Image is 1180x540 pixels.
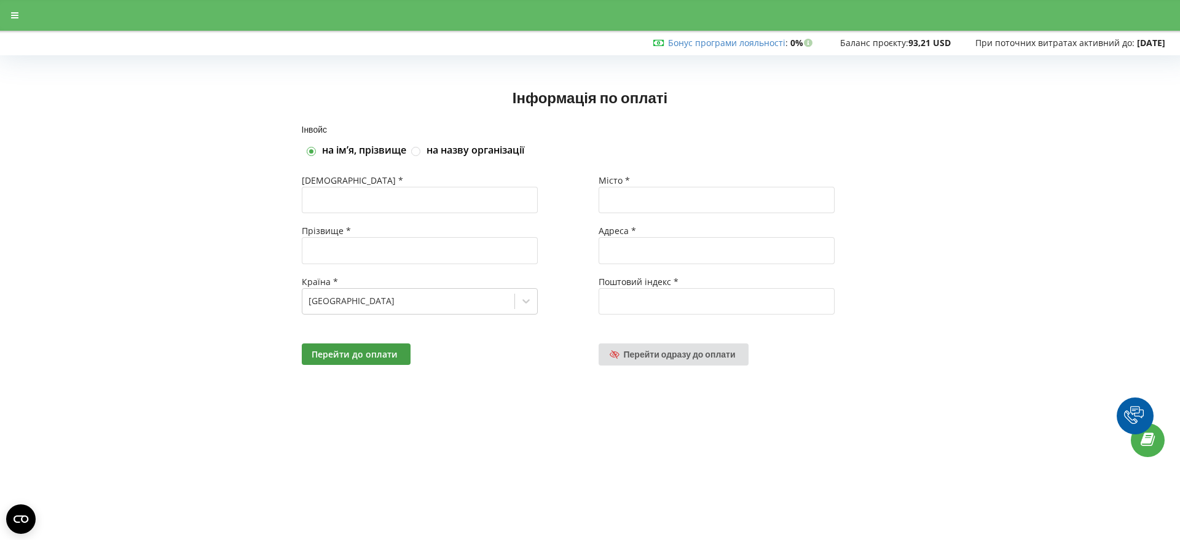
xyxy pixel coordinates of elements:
span: Адреса * [599,225,636,237]
span: Перейти одразу до оплати [624,349,736,359]
strong: 0% [790,37,816,49]
span: При поточних витратах активний до: [975,37,1135,49]
span: Країна * [302,276,338,288]
button: Open CMP widget [6,504,36,534]
span: Прізвище * [302,225,351,237]
span: Баланс проєкту: [840,37,908,49]
span: Інвойс [302,124,328,135]
span: : [668,37,788,49]
strong: 93,21 USD [908,37,951,49]
a: Перейти одразу до оплати [599,343,749,366]
strong: [DATE] [1137,37,1165,49]
span: [DEMOGRAPHIC_DATA] * [302,174,403,186]
span: Місто * [599,174,630,186]
a: Бонус програми лояльності [668,37,785,49]
span: Перейти до оплати [312,348,398,360]
span: Поштовий індекс * [599,276,678,288]
label: на назву організації [427,144,524,157]
label: на імʼя, прізвище [322,144,406,157]
span: Інформація по оплаті [513,88,667,106]
button: Перейти до оплати [302,343,411,365]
